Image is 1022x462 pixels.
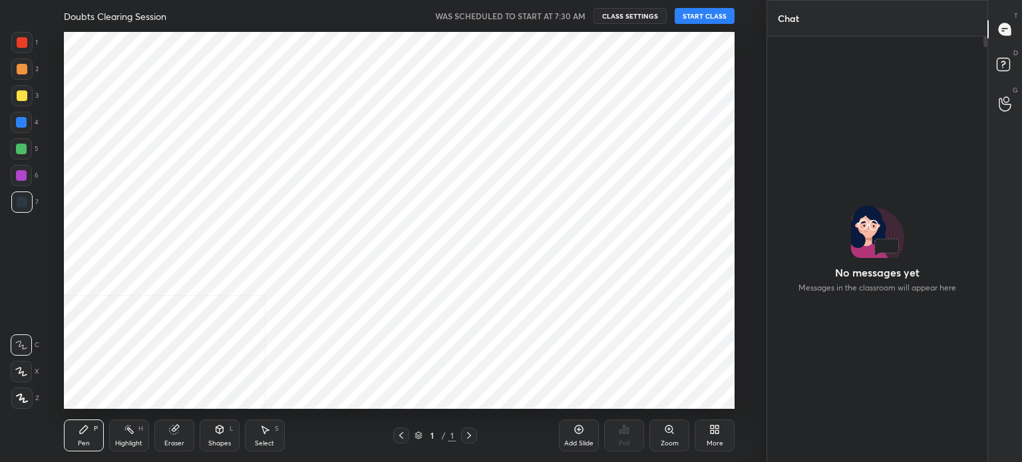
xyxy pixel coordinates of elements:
[1013,85,1018,95] p: G
[564,440,594,447] div: Add Slide
[138,425,143,432] div: H
[11,334,39,356] div: C
[11,58,39,80] div: 2
[11,191,39,213] div: 7
[11,361,39,382] div: X
[1014,11,1018,21] p: T
[441,431,445,439] div: /
[94,425,98,432] div: P
[661,440,679,447] div: Zoom
[208,440,231,447] div: Shapes
[1013,48,1018,58] p: D
[11,165,39,186] div: 6
[594,8,667,24] button: CLASS SETTINGS
[707,440,723,447] div: More
[425,431,438,439] div: 1
[255,440,274,447] div: Select
[767,1,810,36] p: Chat
[230,425,234,432] div: L
[675,8,735,24] button: START CLASS
[164,440,184,447] div: Eraser
[115,440,142,447] div: Highlight
[78,440,90,447] div: Pen
[11,388,39,409] div: Z
[448,429,456,441] div: 1
[11,112,39,133] div: 4
[64,10,166,23] h4: Doubts Clearing Session
[11,32,38,53] div: 1
[275,425,279,432] div: S
[11,138,39,160] div: 5
[435,10,586,22] h5: WAS SCHEDULED TO START AT 7:30 AM
[11,85,39,106] div: 3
